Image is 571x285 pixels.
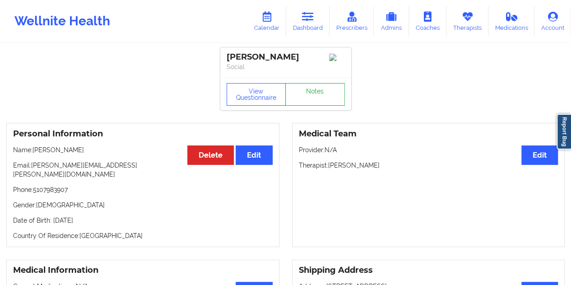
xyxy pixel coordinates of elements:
[227,62,345,71] p: Social
[13,216,273,225] p: Date of Birth: [DATE]
[299,145,558,154] p: Provider: N/A
[557,114,571,150] a: Report Bug
[299,129,558,139] h3: Medical Team
[13,145,273,154] p: Name: [PERSON_NAME]
[13,265,273,276] h3: Medical Information
[299,161,558,170] p: Therapist: [PERSON_NAME]
[521,145,558,165] button: Edit
[329,54,345,61] img: Image%2Fplaceholer-image.png
[286,6,330,36] a: Dashboard
[13,185,273,194] p: Phone: 5107983907
[330,6,374,36] a: Prescribers
[285,83,345,106] a: Notes
[409,6,446,36] a: Coaches
[13,231,273,240] p: Country Of Residence: [GEOGRAPHIC_DATA]
[13,201,273,210] p: Gender: [DEMOGRAPHIC_DATA]
[187,145,234,165] button: Delete
[227,83,286,106] button: View Questionnaire
[488,6,535,36] a: Medications
[374,6,409,36] a: Admins
[13,161,273,179] p: Email: [PERSON_NAME][EMAIL_ADDRESS][PERSON_NAME][DOMAIN_NAME]
[534,6,571,36] a: Account
[446,6,488,36] a: Therapists
[13,129,273,139] h3: Personal Information
[299,265,558,276] h3: Shipping Address
[227,52,345,62] div: [PERSON_NAME]
[236,145,272,165] button: Edit
[247,6,286,36] a: Calendar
